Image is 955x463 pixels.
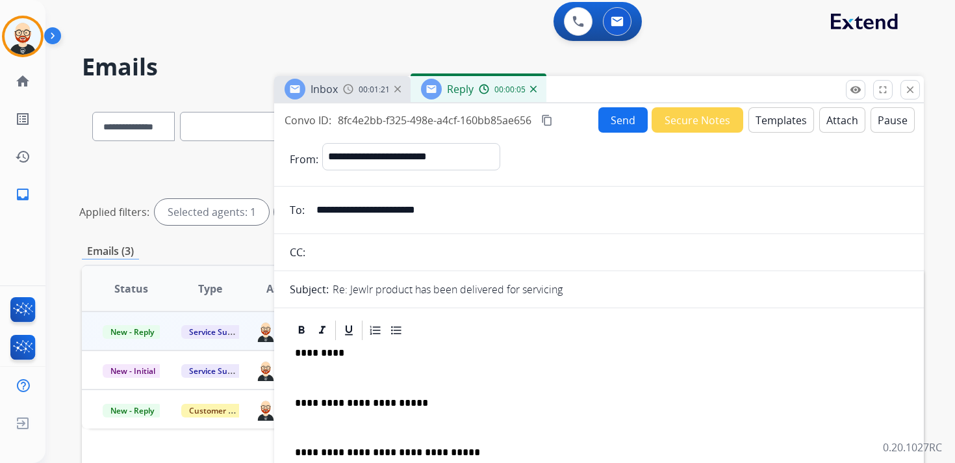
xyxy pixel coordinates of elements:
[290,152,318,167] p: From:
[339,321,359,340] div: Underline
[181,364,255,378] span: Service Support
[387,321,406,340] div: Bullet List
[181,404,266,417] span: Customer Support
[266,281,312,297] span: Assignee
[290,245,305,260] p: CC:
[82,54,924,80] h2: Emails
[871,107,915,133] button: Pause
[311,82,338,96] span: Inbox
[181,325,255,339] span: Service Support
[290,202,305,218] p: To:
[541,114,553,126] mat-icon: content_copy
[366,321,385,340] div: Ordered List
[255,398,276,420] img: agent-avatar
[198,281,222,297] span: Type
[850,84,861,96] mat-icon: remove_red_eye
[114,281,148,297] span: Status
[652,107,743,133] button: Secure Notes
[15,73,31,89] mat-icon: home
[255,359,276,381] img: agent-avatar
[598,107,648,133] button: Send
[15,111,31,127] mat-icon: list_alt
[494,85,526,95] span: 00:00:05
[748,107,814,133] button: Templates
[82,243,139,259] p: Emails (3)
[292,321,311,340] div: Bold
[155,199,269,225] div: Selected agents: 1
[5,18,41,55] img: avatar
[15,187,31,202] mat-icon: inbox
[103,404,162,417] span: New - Reply
[79,204,149,220] p: Applied filters:
[883,440,942,455] p: 0.20.1027RC
[904,84,916,96] mat-icon: close
[290,282,329,297] p: Subject:
[312,321,332,340] div: Italic
[338,113,531,127] span: 8fc4e2bb-f325-498e-a4cf-160bb85ae656
[285,112,331,128] p: Convo ID:
[333,282,563,297] p: Re: Jewlr product has been delivered for servicing
[359,85,390,95] span: 00:01:21
[819,107,865,133] button: Attach
[447,82,474,96] span: Reply
[877,84,889,96] mat-icon: fullscreen
[15,149,31,165] mat-icon: history
[255,320,276,342] img: agent-avatar
[103,364,163,378] span: New - Initial
[103,325,162,339] span: New - Reply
